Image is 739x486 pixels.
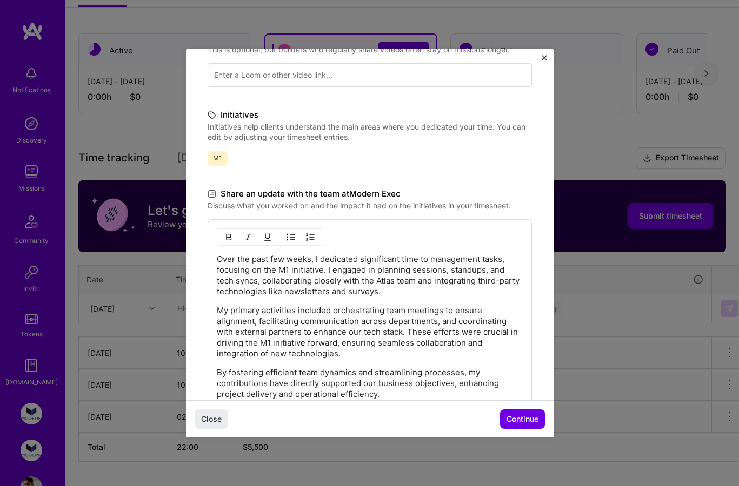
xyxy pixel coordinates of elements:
img: Italic [244,233,252,241]
img: Underline [263,233,272,241]
i: icon DocumentBlack [208,188,216,200]
label: Discuss what you worked on and the impact it had on the initiatives in your timesheet. [208,200,532,211]
label: Initiatives [208,109,532,122]
span: M1 [208,151,228,166]
label: Initiatives help clients understand the main areas where you dedicated your time. You can edit by... [208,122,532,142]
button: Close [195,409,228,429]
label: This is optional, but builders who regularly share videos often stay on missions longer. [208,44,532,55]
input: Enter a Loom or other video link... [208,63,532,87]
img: OL [306,233,315,241]
img: Bold [224,233,233,241]
p: By fostering efficient team dynamics and streamlining processes, my contributions have directly s... [217,367,523,400]
label: Share an update with the team at Modern Exec [208,187,532,200]
img: UL [287,233,295,241]
p: Over the past few weeks, I dedicated significant time to management tasks, focusing on the M1 ini... [217,254,523,297]
span: Continue [507,414,538,424]
button: Close [542,55,547,66]
span: Close [201,414,222,424]
i: icon TagBlack [208,109,216,122]
button: Continue [500,409,545,429]
p: My primary activities included orchestrating team meetings to ensure alignment, facilitating comm... [217,305,523,359]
